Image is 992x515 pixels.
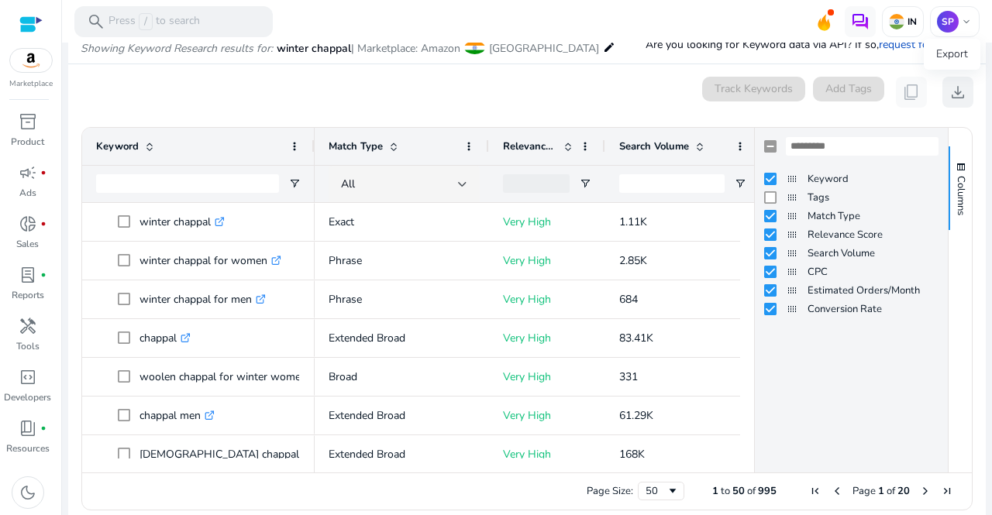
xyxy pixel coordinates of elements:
span: of [887,484,895,498]
p: Very High [503,361,591,393]
span: [GEOGRAPHIC_DATA] [489,41,599,56]
span: donut_small [19,215,37,233]
div: Tags Column [755,188,948,207]
p: Broad [329,361,475,393]
span: dark_mode [19,483,37,502]
span: 61.29K [619,408,653,423]
span: of [747,484,756,498]
span: fiber_manual_record [40,170,46,176]
p: chappal men [139,400,215,431]
p: Resources [6,441,50,455]
input: Search Volume Filter Input [619,174,725,193]
div: Page Size [638,482,684,500]
span: Match Type [329,139,383,153]
span: Tags [808,191,939,204]
span: 50 [732,484,745,498]
span: 83.41K [619,331,653,345]
div: Estimated Orders/Month Column [755,281,948,300]
p: Extended Broad [329,400,475,431]
span: Page [852,484,876,498]
p: [DEMOGRAPHIC_DATA] chappal [139,438,313,470]
span: 168K [619,447,645,462]
input: Filter Columns Input [786,137,939,156]
span: Search Volume [808,246,939,260]
p: Very High [503,245,591,276]
span: 20 [897,484,910,498]
button: Open Filter Menu [288,177,301,190]
span: inventory_2 [19,112,37,131]
p: Marketplace [9,78,53,90]
p: winter chappal [139,206,225,238]
span: / [139,13,153,30]
p: Very High [503,206,591,238]
div: 50 [646,484,666,498]
i: Showing Keyword Research results for: [81,41,273,56]
p: Exact [329,206,475,238]
p: chappal [139,322,191,354]
span: CPC [808,265,939,279]
span: code_blocks [19,368,37,386]
p: Extended Broad [329,438,475,470]
div: Search Volume Column [755,244,948,263]
span: 1 [712,484,718,498]
div: Relevance Score Column [755,225,948,244]
img: in.svg [889,14,904,29]
p: woolen chappal for winter women [139,361,321,393]
div: Conversion Rate Column [755,300,948,318]
span: Match Type [808,209,939,223]
button: Open Filter Menu [734,177,746,190]
span: to [721,484,730,498]
p: Phrase [329,283,475,315]
p: Press to search [108,13,200,30]
span: Conversion Rate [808,302,939,316]
button: Open Filter Menu [579,177,591,190]
div: Previous Page [831,485,843,497]
span: keyboard_arrow_down [960,15,973,28]
span: lab_profile [19,266,37,284]
p: Phrase [329,245,475,276]
span: Relevance Score [503,139,557,153]
span: Search Volume [619,139,689,153]
span: 1.11K [619,215,647,229]
p: IN [904,15,917,28]
input: Keyword Filter Input [96,174,279,193]
p: winter chappal for women [139,245,281,276]
p: Developers [4,390,51,404]
p: Tools [16,339,40,353]
div: Page Size: [587,484,633,498]
span: Estimated Orders/Month [808,283,939,297]
span: Keyword [96,139,139,153]
p: Ads [19,186,36,200]
p: Reports [12,288,44,302]
p: Sales [16,237,39,251]
span: 2.85K [619,253,647,268]
span: 1 [878,484,884,498]
span: fiber_manual_record [40,221,46,227]
span: 995 [758,484,777,498]
img: amazon.svg [10,49,52,72]
div: CPC Column [755,263,948,281]
span: 684 [619,292,638,307]
span: fiber_manual_record [40,425,46,431]
p: Very High [503,438,591,470]
div: First Page [809,485,821,497]
p: Product [11,135,44,149]
div: Export [924,39,980,70]
div: Next Page [919,485,932,497]
span: Keyword [808,172,939,186]
span: book_4 [19,419,37,438]
span: search [87,12,105,31]
p: winter chappal for men [139,283,266,315]
span: 331 [619,369,638,384]
p: Very High [503,322,591,354]
p: Very High [503,283,591,315]
button: download [942,77,973,108]
div: Match Type Column [755,207,948,225]
span: fiber_manual_record [40,272,46,278]
span: All [341,177,355,191]
span: download [949,83,967,101]
span: | Marketplace: Amazon [351,41,460,56]
p: Very High [503,400,591,431]
span: campaign [19,163,37,182]
span: winter chappal [277,41,351,56]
